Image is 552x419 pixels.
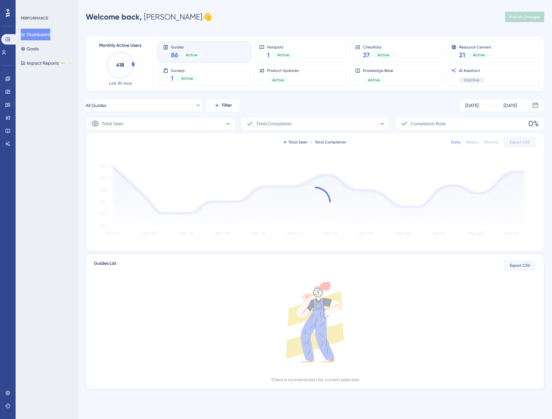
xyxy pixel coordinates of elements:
[459,50,465,60] span: 21
[510,263,530,268] span: Export CSV
[171,74,173,83] span: 1
[271,376,359,384] div: There is no interaction for current selection
[86,12,142,21] span: Welcome back,
[465,101,479,109] div: [DATE]
[509,14,540,20] span: Publish Changes
[510,140,530,145] span: Export CSV
[459,68,484,73] span: AI Assistant
[277,52,289,58] span: Active
[256,120,292,128] span: Total Completion
[222,101,232,109] span: Filter
[267,68,299,73] span: Product Updates
[186,52,198,58] span: Active
[171,50,178,60] span: 86
[21,29,50,40] button: Dashboard
[267,50,270,60] span: 1
[484,140,498,145] div: Monthly
[363,50,370,60] span: 37
[86,12,212,22] div: [PERSON_NAME] 👋
[473,52,485,58] span: Active
[272,77,284,83] span: Active
[86,99,201,112] button: All Guides
[378,52,389,58] span: Active
[451,140,460,145] div: Daily
[363,45,394,49] span: Checklists
[226,118,230,129] span: -
[284,140,308,145] div: Total Seen
[464,77,479,83] span: Inactive
[368,77,380,83] span: Active
[60,61,66,65] div: BETA
[86,101,106,109] span: All Guides
[207,99,239,112] button: Filter
[102,120,123,128] span: Total Seen
[181,76,193,81] span: Active
[505,12,544,22] button: Publish Changes
[466,140,479,145] div: Weekly
[459,45,491,49] span: Resource Centers
[94,260,116,271] span: Guides List
[504,260,536,271] button: Export CSV
[528,118,539,129] span: 0%
[267,45,294,49] span: Hotspots
[310,140,346,145] div: Total Completion
[171,45,203,49] span: Guides
[21,57,66,69] button: Impact ReportsBETA
[21,16,48,21] div: PERFORMANCE
[363,68,393,73] span: Knowledge Base
[504,101,517,109] div: [DATE]
[504,137,536,147] button: Export CSV
[21,43,39,55] button: Goals
[99,42,141,49] span: Monthly Active Users
[116,62,124,68] text: 418
[380,118,384,129] span: -
[411,120,446,128] span: Completion Rate
[109,81,132,86] span: Last 30 days
[171,68,198,73] span: Surveys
